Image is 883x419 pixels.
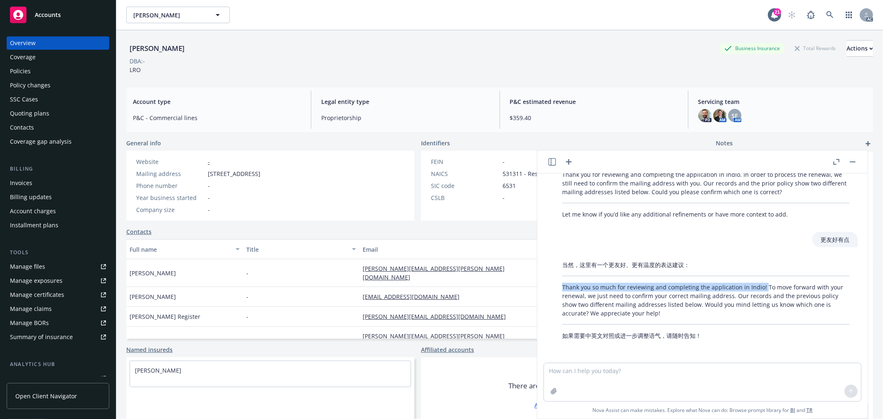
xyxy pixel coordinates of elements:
div: Year business started [136,193,205,202]
a: Installment plans [7,219,109,232]
div: Company size [136,205,205,214]
a: SSC Cases [7,93,109,106]
p: 更友好有点 [820,235,849,244]
a: Switch app [841,7,857,23]
div: Tools [7,248,109,257]
div: SIC code [431,181,499,190]
span: Accounts [35,12,61,18]
span: $359.40 [510,113,678,122]
p: Let me know if you’d like any additional refinements or have more context to add. [562,210,849,219]
a: Billing updates [7,190,109,204]
a: Search [822,7,838,23]
div: [PERSON_NAME] [126,43,188,54]
div: Actions [847,41,873,56]
span: [PERSON_NAME] [130,336,176,345]
span: [PERSON_NAME] Register [130,312,200,321]
div: Email [363,245,541,254]
span: - [208,205,210,214]
span: - [246,292,248,301]
a: Summary of insurance [7,330,109,344]
a: Report a Bug [803,7,819,23]
a: Account charges [7,205,109,218]
span: [PERSON_NAME] [130,292,176,301]
span: Identifiers [421,139,450,147]
div: FEIN [431,157,499,166]
div: Manage certificates [10,288,64,301]
button: Title [243,239,360,259]
span: - [503,193,505,202]
a: Manage BORs [7,316,109,330]
p: 如果需要中英文对照或进一步调整语气，请随时告知！ [562,331,849,340]
a: Overview [7,36,109,50]
div: Coverage gap analysis [10,135,72,148]
span: SF [731,111,738,120]
p: 当然，这里有一个更友好、更有温度的表达建议： [562,260,849,269]
a: Add affiliated account [535,401,596,409]
div: 21 [774,8,781,16]
button: [PERSON_NAME] [126,7,230,23]
div: Business Insurance [720,43,784,53]
div: Analytics hub [7,360,109,368]
a: Coverage gap analysis [7,135,109,148]
div: Contacts [10,121,34,134]
div: Manage claims [10,302,52,315]
p: Thank you for reviewing and completing the application in Indio. In order to process the renewal,... [562,170,849,196]
a: Contacts [126,227,152,236]
button: Full name [126,239,243,259]
span: - [503,157,505,166]
div: Policies [10,65,31,78]
a: [EMAIL_ADDRESS][DOMAIN_NAME] [363,293,466,301]
div: Summary of insurance [10,330,73,344]
a: BI [790,407,795,414]
a: Manage files [7,260,109,273]
span: - [208,193,210,202]
img: photo [698,109,712,122]
a: Policy changes [7,79,109,92]
div: Total Rewards [791,43,840,53]
div: Overview [10,36,36,50]
span: Servicing team [698,97,866,106]
span: P&C - Commercial lines [133,113,301,122]
div: Billing [7,165,109,173]
div: Title [246,245,347,254]
a: TR [806,407,813,414]
div: Website [136,157,205,166]
div: Phone number [136,181,205,190]
div: Manage BORs [10,316,49,330]
a: Manage claims [7,302,109,315]
div: Full name [130,245,231,254]
span: Nova Assist can make mistakes. Explore what Nova can do: Browse prompt library for and [592,402,813,419]
a: Affiliated accounts [421,345,474,354]
button: Actions [847,40,873,57]
span: General info [126,139,161,147]
a: [PERSON_NAME][EMAIL_ADDRESS][DOMAIN_NAME] [363,313,512,320]
a: Manage certificates [7,288,109,301]
a: Accounts [7,3,109,26]
a: Named insureds [126,345,173,354]
span: 6531 [503,181,516,190]
div: Invoices [10,176,32,190]
a: Loss summary generator [7,372,109,385]
a: Contacts [7,121,109,134]
span: - [246,312,248,321]
img: photo [713,109,727,122]
a: add [863,139,873,149]
a: Manage exposures [7,274,109,287]
div: DBA: - [130,57,145,65]
a: [PERSON_NAME][EMAIL_ADDRESS][PERSON_NAME][DOMAIN_NAME] [363,332,505,349]
span: There are no affiliated accounts yet [508,381,622,391]
a: - [208,158,210,166]
a: Coverage [7,51,109,64]
span: Legal entity type [321,97,489,106]
button: Email [359,239,553,259]
div: Coverage [10,51,36,64]
div: NAICS [431,169,499,178]
div: Policy changes [10,79,51,92]
div: Billing updates [10,190,52,204]
a: Policies [7,65,109,78]
span: Account type [133,97,301,106]
span: 531311 - Residential Property Managers [503,169,614,178]
span: [PERSON_NAME] [130,269,176,277]
span: [STREET_ADDRESS] [208,169,260,178]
